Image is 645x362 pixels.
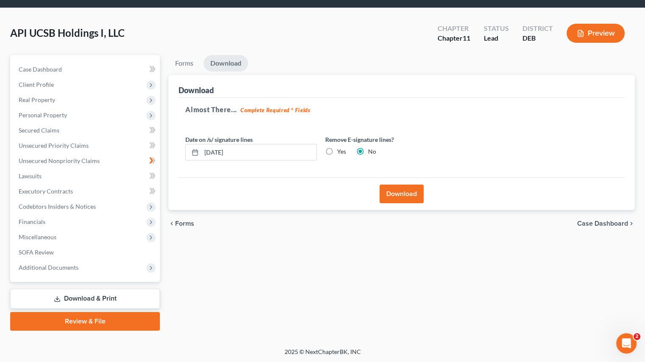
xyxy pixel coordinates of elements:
[19,127,59,134] span: Secured Claims
[484,24,509,33] div: Status
[368,147,376,156] label: No
[12,184,160,199] a: Executory Contracts
[325,135,457,144] label: Remove E-signature lines?
[168,220,206,227] button: chevron_left Forms
[19,203,96,210] span: Codebtors Insiders & Notices
[19,188,73,195] span: Executory Contracts
[438,33,470,43] div: Chapter
[19,157,100,164] span: Unsecured Nonpriority Claims
[19,249,54,256] span: SOFA Review
[484,33,509,43] div: Lead
[185,135,253,144] label: Date on /s/ signature lines
[12,169,160,184] a: Lawsuits
[19,96,55,103] span: Real Property
[19,142,89,149] span: Unsecured Priority Claims
[634,333,640,340] span: 2
[175,220,194,227] span: Forms
[10,289,160,309] a: Download & Print
[12,62,160,77] a: Case Dashboard
[19,172,42,180] span: Lawsuits
[12,123,160,138] a: Secured Claims
[168,220,175,227] i: chevron_left
[567,24,625,43] button: Preview
[438,24,470,33] div: Chapter
[12,138,160,153] a: Unsecured Priority Claims
[201,144,316,160] input: MM/DD/YYYY
[185,105,618,115] h5: Almost There...
[179,85,214,95] div: Download
[12,153,160,169] a: Unsecured Nonpriority Claims
[522,33,553,43] div: DEB
[204,55,248,72] a: Download
[577,220,628,227] span: Case Dashboard
[19,81,54,88] span: Client Profile
[380,185,424,203] button: Download
[522,24,553,33] div: District
[168,55,200,72] a: Forms
[616,333,637,354] iframe: Intercom live chat
[19,218,45,225] span: Financials
[12,245,160,260] a: SOFA Review
[19,66,62,73] span: Case Dashboard
[463,34,470,42] span: 11
[628,220,635,227] i: chevron_right
[337,147,346,156] label: Yes
[577,220,635,227] a: Case Dashboard chevron_right
[10,312,160,331] a: Review & File
[240,107,310,113] strong: Complete Required * Fields
[19,264,78,271] span: Additional Documents
[10,27,125,39] span: API UCSB Holdings I, LLC
[19,111,67,119] span: Personal Property
[19,233,56,240] span: Miscellaneous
